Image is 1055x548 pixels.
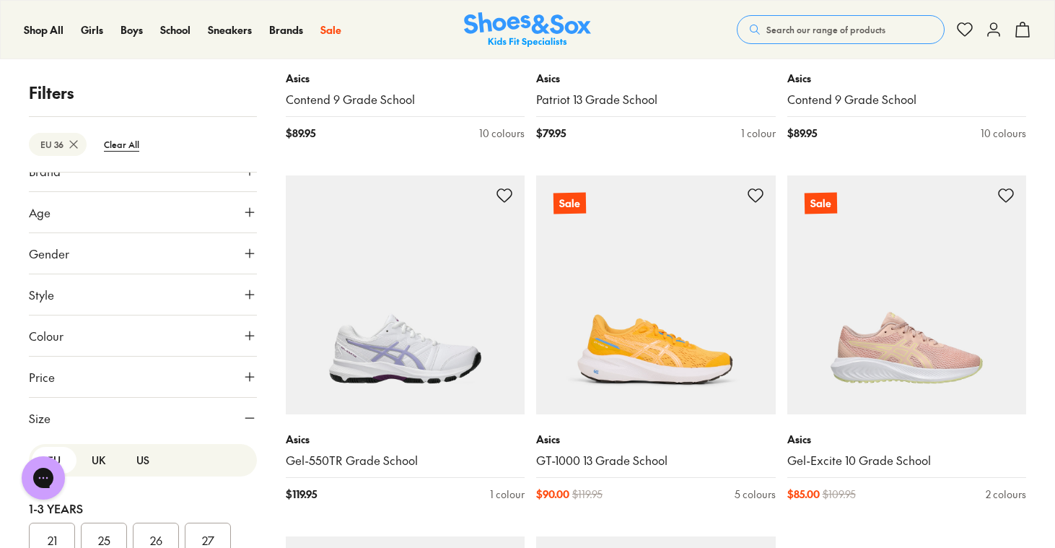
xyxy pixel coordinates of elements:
btn: Clear All [92,131,151,157]
span: $ 119.95 [286,487,317,502]
span: Boys [121,22,143,37]
span: $ 85.00 [787,487,820,502]
a: Sneakers [208,22,252,38]
span: Girls [81,22,103,37]
span: Gender [29,245,69,262]
p: Asics [536,432,776,447]
a: School [160,22,191,38]
a: Shoes & Sox [464,12,591,48]
button: US [121,447,165,474]
p: Sale [553,192,586,214]
span: Search our range of products [766,23,885,36]
a: Girls [81,22,103,38]
a: Shop All [24,22,64,38]
span: $ 90.00 [536,487,569,502]
div: 1-3 Years [29,500,257,517]
span: $ 89.95 [286,126,315,141]
p: Asics [787,71,1027,86]
button: Size [29,398,257,438]
span: Shop All [24,22,64,37]
div: 10 colours [479,126,525,141]
span: Price [29,368,55,386]
button: Search our range of products [737,15,945,44]
span: Colour [29,327,64,344]
span: $ 79.95 [536,126,566,141]
a: Sale [536,175,776,415]
p: Filters [29,81,257,105]
div: 2 colours [986,487,1026,502]
span: $ 109.95 [823,487,856,502]
p: Asics [286,71,525,86]
span: $ 89.95 [787,126,817,141]
span: Age [29,204,51,221]
button: UK [76,447,121,474]
btn: EU 36 [29,133,87,156]
div: 1 colour [741,126,776,141]
a: Patriot 13 Grade School [536,92,776,108]
img: SNS_Logo_Responsive.svg [464,12,591,48]
a: Gel-550TR Grade School [286,453,525,469]
button: Age [29,192,257,232]
span: Sneakers [208,22,252,37]
p: Asics [536,71,776,86]
span: Sale [320,22,341,37]
button: Style [29,274,257,315]
a: Gel-Excite 10 Grade School [787,453,1027,469]
p: Asics [787,432,1027,447]
a: GT-1000 13 Grade School [536,453,776,469]
span: Size [29,409,51,427]
span: Brands [269,22,303,37]
p: Asics [286,432,525,447]
button: EU [32,447,76,474]
button: Colour [29,316,257,356]
a: Contend 9 Grade School [286,92,525,108]
button: Price [29,357,257,397]
div: 10 colours [981,126,1026,141]
span: $ 119.95 [572,487,603,502]
span: School [160,22,191,37]
a: Boys [121,22,143,38]
a: Brands [269,22,303,38]
a: Contend 9 Grade School [787,92,1027,108]
div: 5 colours [735,487,776,502]
iframe: Gorgias live chat messenger [14,451,72,505]
a: Sale [787,175,1027,415]
div: 1 colour [490,487,525,502]
p: Sale [804,192,836,214]
button: Gender [29,233,257,274]
a: Sale [320,22,341,38]
span: Style [29,286,54,303]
